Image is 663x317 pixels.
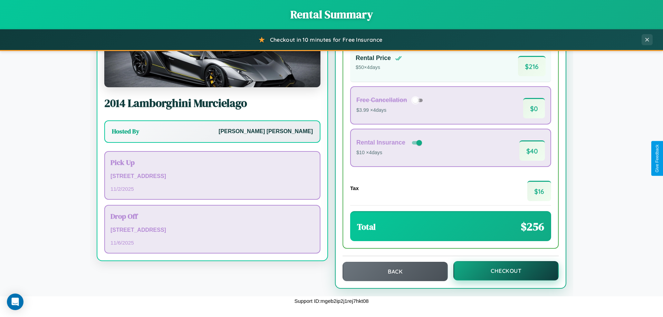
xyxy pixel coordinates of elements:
[112,127,139,136] h3: Hosted By
[110,157,314,167] h3: Pick Up
[110,171,314,181] p: [STREET_ADDRESS]
[350,185,359,191] h4: Tax
[356,55,391,62] h4: Rental Price
[356,106,425,115] p: $3.99 × 4 days
[110,238,314,247] p: 11 / 6 / 2025
[655,145,660,172] div: Give Feedback
[219,127,313,137] p: [PERSON_NAME] [PERSON_NAME]
[356,97,407,104] h4: Free Cancellation
[110,184,314,194] p: 11 / 2 / 2025
[110,225,314,235] p: [STREET_ADDRESS]
[527,181,551,201] span: $ 16
[518,56,546,76] span: $ 216
[7,294,23,310] div: Open Intercom Messenger
[294,296,368,306] p: Support ID: mgeb2ip2j1rej7hkt08
[356,139,405,146] h4: Rental Insurance
[519,140,545,161] span: $ 40
[356,148,423,157] p: $10 × 4 days
[523,98,545,118] span: $ 0
[104,18,320,87] img: Lamborghini Murcielago
[7,7,656,22] h1: Rental Summary
[453,261,559,280] button: Checkout
[104,96,320,111] h2: 2014 Lamborghini Murcielago
[110,211,314,221] h3: Drop Off
[343,262,448,281] button: Back
[357,221,376,232] h3: Total
[521,219,544,234] span: $ 256
[356,63,402,72] p: $ 50 × 4 days
[270,36,382,43] span: Checkout in 10 minutes for Free Insurance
